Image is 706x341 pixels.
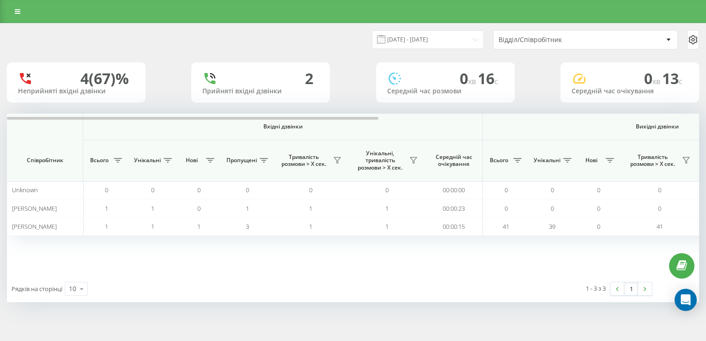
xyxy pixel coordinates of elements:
[197,186,201,194] span: 0
[460,68,478,88] span: 0
[197,222,201,231] span: 1
[151,222,154,231] span: 1
[658,186,661,194] span: 0
[353,150,407,171] span: Унікальні, тривалість розмови > Х сек.
[679,76,682,86] span: c
[487,157,511,164] span: Всього
[494,76,498,86] span: c
[226,157,257,164] span: Пропущені
[246,204,249,213] span: 1
[580,157,603,164] span: Нові
[478,68,498,88] span: 16
[107,123,458,130] span: Вхідні дзвінки
[549,222,555,231] span: 39
[309,204,312,213] span: 1
[202,87,319,95] div: Прийняті вхідні дзвінки
[551,186,554,194] span: 0
[657,222,663,231] span: 41
[69,284,76,293] div: 10
[505,204,508,213] span: 0
[105,204,108,213] span: 1
[385,186,389,194] span: 0
[572,87,688,95] div: Середній час очікування
[385,204,389,213] span: 1
[503,222,509,231] span: 41
[385,222,389,231] span: 1
[505,186,508,194] span: 0
[309,186,312,194] span: 0
[652,76,662,86] span: хв
[277,153,330,168] span: Тривалість розмови > Х сек.
[534,157,560,164] span: Унікальні
[305,70,313,87] div: 2
[597,222,600,231] span: 0
[12,204,57,213] span: [PERSON_NAME]
[15,157,75,164] span: Співробітник
[425,181,483,199] td: 00:00:00
[246,186,249,194] span: 0
[624,282,638,295] a: 1
[180,157,203,164] span: Нові
[597,204,600,213] span: 0
[18,87,134,95] div: Неприйняті вхідні дзвінки
[499,36,609,44] div: Відділ/Співробітник
[12,186,38,194] span: Unknown
[105,186,108,194] span: 0
[246,222,249,231] span: 3
[387,87,504,95] div: Середній час розмови
[662,68,682,88] span: 13
[675,289,697,311] div: Open Intercom Messenger
[134,157,161,164] span: Унікальні
[151,204,154,213] span: 1
[597,186,600,194] span: 0
[197,204,201,213] span: 0
[105,222,108,231] span: 1
[425,218,483,236] td: 00:00:15
[12,285,62,293] span: Рядків на сторінці
[626,153,679,168] span: Тривалість розмови > Х сек.
[88,157,111,164] span: Всього
[551,204,554,213] span: 0
[12,222,57,231] span: [PERSON_NAME]
[80,70,129,87] div: 4 (67)%
[151,186,154,194] span: 0
[432,153,475,168] span: Середній час очікування
[309,222,312,231] span: 1
[658,204,661,213] span: 0
[468,76,478,86] span: хв
[425,199,483,217] td: 00:00:23
[644,68,662,88] span: 0
[586,284,606,293] div: 1 - 3 з 3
